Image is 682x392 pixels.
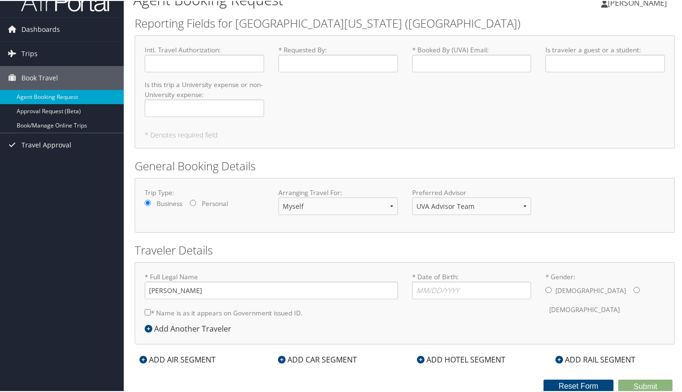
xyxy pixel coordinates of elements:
[21,41,38,65] span: Trips
[273,353,362,364] div: ADD CAR SEGMENT
[21,17,60,40] span: Dashboards
[545,271,665,318] label: * Gender:
[145,54,264,71] input: Intl. Travel Authorization:
[551,353,640,364] div: ADD RAIL SEGMENT
[412,54,532,71] input: * Booked By (UVA) Email:
[202,198,228,207] label: Personal
[135,353,220,364] div: ADD AIR SEGMENT
[544,379,614,392] button: Reset Form
[145,271,398,298] label: * Full Legal Name
[412,281,532,298] input: * Date of Birth:
[145,44,264,71] label: Intl. Travel Authorization :
[145,322,236,333] div: Add Another Traveler
[555,281,626,299] label: [DEMOGRAPHIC_DATA]
[157,198,182,207] label: Business
[545,54,665,71] input: Is traveler a guest or a student:
[278,187,398,196] label: Arranging Travel For:
[412,187,532,196] label: Preferred Advisor
[412,44,532,71] label: * Booked By (UVA) Email :
[21,65,58,89] span: Book Travel
[145,187,264,196] label: Trip Type:
[21,132,71,156] span: Travel Approval
[145,131,665,137] h5: * Denotes required field
[549,300,620,318] label: [DEMOGRAPHIC_DATA]
[145,303,303,321] label: * Name is as it appears on Government issued ID.
[278,54,398,71] input: * Requested By:
[145,308,151,314] input: * Name is as it appears on Government issued ID.
[412,271,532,298] label: * Date of Birth:
[545,286,552,292] input: * Gender:[DEMOGRAPHIC_DATA][DEMOGRAPHIC_DATA]
[278,44,398,71] label: * Requested By :
[412,353,510,364] div: ADD HOTEL SEGMENT
[135,241,675,257] h2: Traveler Details
[145,98,264,116] input: Is this trip a University expense or non-University expense:
[545,44,665,71] label: Is traveler a guest or a student :
[145,79,264,116] label: Is this trip a University expense or non-University expense :
[633,286,640,292] input: * Gender:[DEMOGRAPHIC_DATA][DEMOGRAPHIC_DATA]
[135,157,675,173] h2: General Booking Details
[135,14,675,30] h2: Reporting Fields for [GEOGRAPHIC_DATA][US_STATE] ([GEOGRAPHIC_DATA])
[145,281,398,298] input: * Full Legal Name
